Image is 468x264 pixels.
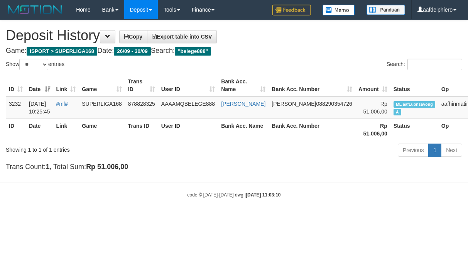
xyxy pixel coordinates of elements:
h4: Game: Date: Search: [6,47,462,55]
td: 3232 [6,96,26,119]
span: Export table into CSV [152,34,212,40]
img: MOTION_logo.png [6,4,64,15]
th: Trans ID [125,118,158,140]
a: Next [441,144,462,157]
span: "belege888" [175,47,211,56]
span: Manually Linked by aafLuonsavong [394,101,435,108]
h1: Deposit History [6,28,462,43]
strong: 1 [46,163,49,171]
img: Button%20Memo.svg [323,5,355,15]
th: Amount: activate to sort column ascending [355,74,390,96]
th: Bank Acc. Number: activate to sort column ascending [269,74,355,96]
th: Link: activate to sort column ascending [53,74,79,96]
label: Search: [387,59,462,70]
th: Link [53,118,79,140]
select: Showentries [19,59,48,70]
td: 088290354726 [269,96,355,119]
strong: Rp 51.006,00 [86,163,128,171]
a: #ml# [56,101,68,107]
span: Approved [394,109,401,115]
a: Previous [398,144,429,157]
small: code © [DATE]-[DATE] dwg | [188,192,281,198]
th: User ID: activate to sort column ascending [158,74,218,96]
span: Rp 51.006,00 [363,101,387,115]
span: 26/09 - 30/09 [114,47,151,56]
a: 1 [428,144,441,157]
span: ISPORT > SUPERLIGA168 [27,47,97,56]
th: Date [26,118,53,140]
h4: Trans Count: , Total Sum: [6,163,462,171]
th: User ID [158,118,218,140]
th: ID [6,118,26,140]
th: Status [390,74,438,96]
div: Showing 1 to 1 of 1 entries [6,143,189,154]
th: Game: activate to sort column ascending [79,74,125,96]
th: ID: activate to sort column ascending [6,74,26,96]
a: Copy [119,30,147,43]
th: Bank Acc. Name: activate to sort column ascending [218,74,269,96]
input: Search: [407,59,462,70]
th: Date: activate to sort column ascending [26,74,53,96]
span: Copy [124,34,142,40]
td: 878828325 [125,96,158,119]
label: Show entries [6,59,64,70]
td: AAAAMQBELEGE888 [158,96,218,119]
td: [DATE] 10:25:45 [26,96,53,119]
th: Trans ID: activate to sort column ascending [125,74,158,96]
img: Feedback.jpg [272,5,311,15]
th: Status [390,118,438,140]
th: Game [79,118,125,140]
td: SUPERLIGA168 [79,96,125,119]
span: [PERSON_NAME] [272,101,316,107]
a: Export table into CSV [147,30,217,43]
strong: Rp 51.006,00 [363,123,387,137]
th: Bank Acc. Name [218,118,269,140]
th: Bank Acc. Number [269,118,355,140]
a: [PERSON_NAME] [221,101,265,107]
img: panduan.png [367,5,405,15]
strong: [DATE] 11:03:10 [246,192,280,198]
